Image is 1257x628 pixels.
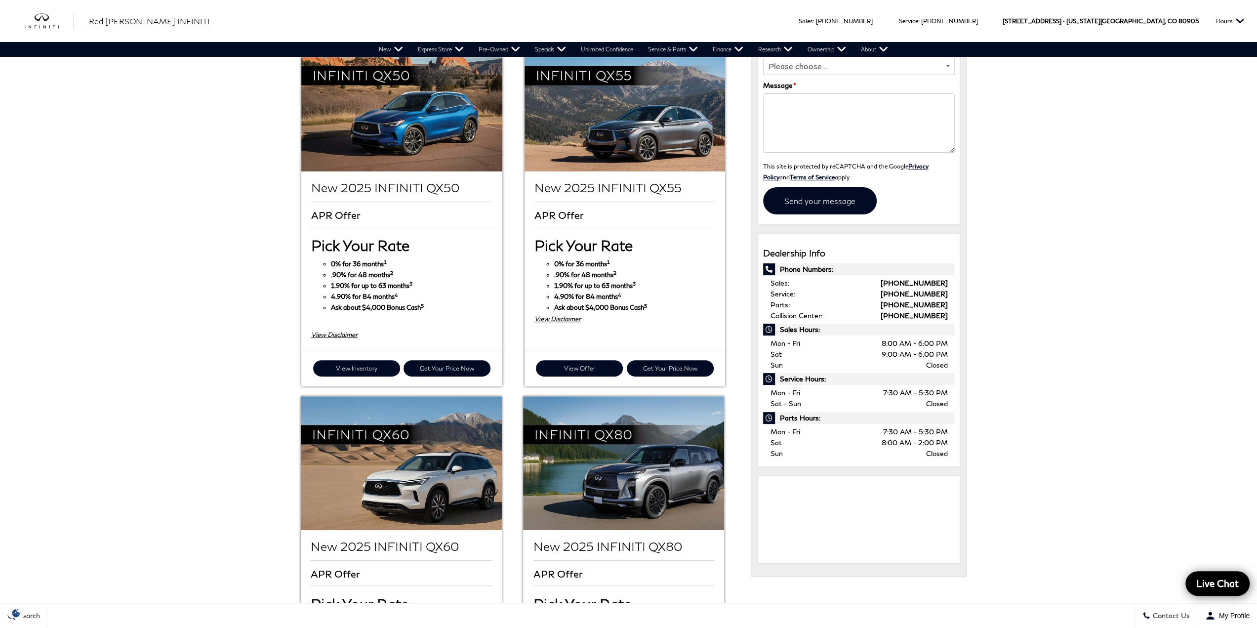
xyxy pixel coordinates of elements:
img: New 2025 INFINITI QX80 [523,396,724,530]
span: Closed [926,398,947,409]
strong: 1.90% for up to 63 months [331,282,412,290]
span: Sat - Sun [770,399,801,408]
span: : [813,17,814,25]
strong: 4.90% for 84 months [331,293,398,300]
strong: .90% for 48 months [554,271,616,279]
img: New 2025 INFINITI QX60 [301,396,501,530]
a: Ownership [800,42,853,57]
sup: 2 [613,270,616,276]
span: Sales [799,17,813,25]
a: [PHONE_NUMBER] [880,279,947,287]
span: APR Offer [533,568,585,579]
nav: Main Navigation [371,42,895,57]
a: About [853,42,895,57]
a: Specials [527,42,573,57]
span: Service [899,17,918,25]
span: Sales: [770,279,789,287]
a: Live Chat [1185,571,1250,596]
sup: 4 [395,292,398,298]
iframe: Dealer location map [763,481,955,555]
img: New 2025 INFINITI QX50 [301,37,502,171]
sup: 2 [390,270,393,276]
span: Mon - Fri [770,427,800,436]
strong: 1.90% for up to 63 months [554,282,636,290]
span: Service Hours: [763,373,955,385]
span: Parts Hours: [763,412,955,424]
strong: Ask about $4,000 Bonus Cash [554,303,647,311]
strong: .90% for 48 months [331,271,393,279]
span: Sales Hours: [763,324,955,335]
a: Get Your Price Now [627,360,714,377]
span: 7:30 AM - 5:30 PM [883,426,947,437]
a: Service & Parts [641,42,705,57]
sup: 3 [633,281,636,287]
h3: Dealership Info [763,249,955,258]
a: infiniti [25,13,74,29]
span: Pick Your Rate [311,595,409,613]
span: Parts: [770,300,790,309]
h2: New 2025 INFINITI QX80 [533,540,714,553]
span: Pick Your Rate [311,236,409,254]
span: Sun [770,361,783,369]
span: 7:30 AM - 5:30 PM [883,387,947,398]
h2: New 2025 INFINITI QX55 [534,181,715,194]
h2: New 2025 INFINITI QX60 [311,540,491,553]
strong: Ask about $4,000 Bonus Cash [331,303,424,311]
span: Live Chat [1191,577,1244,589]
strong: 0% for 36 months [554,260,610,268]
span: Pick Your Rate [533,595,631,613]
div: View Disclaimer [311,329,492,340]
a: Red [PERSON_NAME] INFINITI [89,15,210,27]
a: [PHONE_NUMBER] [921,17,978,25]
img: New 2025 INFINITI QX55 [525,37,725,171]
span: APR Offer [311,209,363,220]
span: Pick Your Rate [534,236,633,254]
small: This site is protected by reCAPTCHA and the Google and apply. [763,163,929,180]
a: Finance [705,42,751,57]
a: [PHONE_NUMBER] [816,17,873,25]
a: View Offer [536,360,623,377]
a: Pre-Owned [471,42,527,57]
a: Privacy Policy [763,163,929,180]
span: Red [PERSON_NAME] INFINITI [89,16,210,26]
a: View Inventory [313,360,400,377]
h2: New 2025 INFINITI QX50 [311,181,492,194]
a: [PHONE_NUMBER] [880,300,947,309]
sup: 3 [409,281,412,287]
a: [STREET_ADDRESS] • [US_STATE][GEOGRAPHIC_DATA], CO 80905 [1003,17,1199,25]
sup: 1 [607,259,610,265]
sup: 5 [421,303,424,309]
span: Contact Us [1150,612,1190,620]
a: [PHONE_NUMBER] [880,311,947,320]
button: Open user profile menu [1198,603,1257,628]
img: INFINITI [25,13,74,29]
a: New [371,42,410,57]
span: Sat [770,438,782,447]
a: Unlimited Confidence [573,42,641,57]
span: Sun [770,449,783,458]
a: Get Your Price Now [404,360,490,377]
input: Send your message [763,187,877,214]
strong: 4.90% for 84 months [554,293,621,300]
span: 9:00 AM - 6:00 PM [881,349,947,360]
span: APR Offer [534,209,586,220]
img: Opt-Out Icon [5,608,28,618]
span: Search [15,612,40,620]
a: Express Store [410,42,471,57]
span: Collision Center: [770,311,822,320]
span: Closed [926,360,947,371]
a: [PHONE_NUMBER] [880,290,947,298]
sup: 1 [384,259,387,265]
a: Terms of Service [790,173,835,180]
span: Phone Numbers: [763,263,955,275]
span: 8:00 AM - 6:00 PM [881,338,947,349]
div: View Disclaimer [534,313,715,324]
label: Message [763,80,796,91]
span: Mon - Fri [770,339,800,347]
span: My Profile [1215,612,1250,620]
span: Closed [926,448,947,459]
span: APR Offer [311,568,363,579]
span: Mon - Fri [770,388,800,397]
sup: 4 [618,292,621,298]
a: Research [751,42,800,57]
